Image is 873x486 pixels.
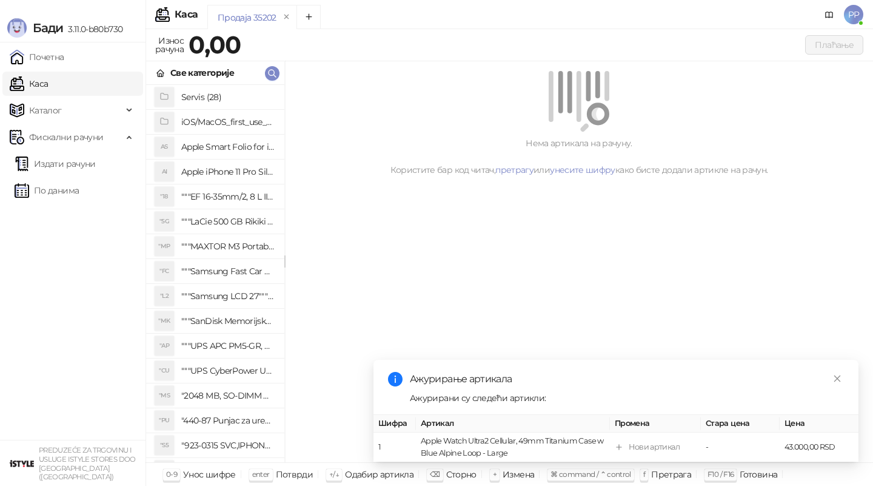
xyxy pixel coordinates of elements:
[181,311,275,331] h4: """SanDisk Memorijska kartica 256GB microSDXC sa SD adapterom SDSQXA1-256G-GN6MA - Extreme PLUS, ...
[29,98,62,123] span: Каталог
[146,85,284,462] div: grid
[153,33,186,57] div: Износ рачуна
[155,187,174,206] div: "18
[155,386,174,405] div: "MS
[7,18,27,38] img: Logo
[416,433,610,462] td: Apple Watch Ultra2 Cellular, 49mm Titanium Case w Blue Alpine Loop - Large
[10,45,64,69] a: Почетна
[740,467,777,482] div: Готовина
[155,336,174,356] div: "AP
[495,164,533,175] a: претрагу
[181,411,275,430] h4: "440-87 Punjac za uredjaje sa micro USB portom 4/1, Stand."
[643,470,645,479] span: f
[15,152,96,176] a: Издати рачуни
[155,286,174,306] div: "L2
[15,178,79,203] a: По данима
[155,411,174,430] div: "PU
[181,461,275,480] h4: "923-0448 SVC,IPHONE,TOURQUE DRIVER KIT .65KGF- CM Šrafciger "
[181,361,275,380] h4: """UPS CyberPower UT650EG, 650VA/360W , line-int., s_uko, desktop"""
[10,451,34,476] img: 64x64-companyLogo-77b92cf4-9946-4f36-9751-bf7bb5fd2c7d.png
[155,162,174,181] div: AI
[155,311,174,331] div: "MK
[844,5,863,24] span: PP
[181,187,275,206] h4: """EF 16-35mm/2, 8 L III USM"""
[181,237,275,256] h4: """MAXTOR M3 Portable 2TB 2.5"""" crni eksterni hard disk HX-M201TCB/GM"""
[252,470,270,479] span: enter
[155,262,174,281] div: "FC
[493,470,497,479] span: +
[155,361,174,380] div: "CU
[388,372,403,386] span: info-circle
[820,5,839,24] a: Документација
[329,470,339,479] span: ↑/↓
[610,415,701,433] th: Промена
[63,24,122,35] span: 3.11.0-b80b730
[181,87,275,107] h4: Servis (28)
[373,415,416,433] th: Шифра
[701,433,780,462] td: -
[181,162,275,181] h4: Apple iPhone 11 Pro Silicone Case - Black
[296,5,321,29] button: Add tab
[276,467,313,482] div: Потврди
[189,30,241,59] strong: 0,00
[707,470,734,479] span: F10 / F16
[345,467,413,482] div: Одабир артикла
[831,372,844,385] a: Close
[155,212,174,231] div: "5G
[183,467,236,482] div: Унос шифре
[651,467,691,482] div: Претрага
[181,137,275,157] h4: Apple Smart Folio for iPad mini (A17 Pro) - Sage
[181,212,275,231] h4: """LaCie 500 GB Rikiki USB 3.0 / Ultra Compact & Resistant aluminum / USB 3.0 / 2.5"""""""
[430,470,440,479] span: ⌫
[503,467,534,482] div: Измена
[181,286,275,306] h4: """Samsung LCD 27"""" C27F390FHUXEN"""
[166,470,177,479] span: 0-9
[780,433,858,462] td: 43.000,00 RSD
[410,372,844,386] div: Ажурирање артикала
[29,125,103,149] span: Фискални рачуни
[181,336,275,356] h4: """UPS APC PM5-GR, Essential Surge Arrest,5 utic_nica"""
[181,112,275,132] h4: iOS/MacOS_first_use_assistance (4)
[155,461,174,480] div: "SD
[446,467,477,482] div: Сторно
[181,386,275,405] h4: "2048 MB, SO-DIMM DDRII, 667 MHz, Napajanje 1,8 0,1 V, Latencija CL5"
[805,35,863,55] button: Плаћање
[10,72,48,96] a: Каса
[410,391,844,405] div: Ажурирани су следећи артикли:
[279,12,295,22] button: remove
[629,441,680,453] div: Нови артикал
[701,415,780,433] th: Стара цена
[550,470,631,479] span: ⌘ command / ⌃ control
[373,433,416,462] td: 1
[39,446,136,481] small: PREDUZEĆE ZA TRGOVINU I USLUGE ISTYLE STORES DOO [GEOGRAPHIC_DATA] ([GEOGRAPHIC_DATA])
[155,237,174,256] div: "MP
[175,10,198,19] div: Каса
[833,374,841,383] span: close
[181,262,275,281] h4: """Samsung Fast Car Charge Adapter, brzi auto punja_, boja crna"""
[780,415,858,433] th: Цена
[155,137,174,157] div: AS
[218,11,276,24] div: Продаја 35202
[33,21,63,35] span: Бади
[550,164,615,175] a: унесите шифру
[155,436,174,455] div: "S5
[299,137,858,177] div: Нема артикала на рачуну. Користите бар код читач, или како бисте додали артикле на рачун.
[416,415,610,433] th: Артикал
[170,66,234,79] div: Све категорије
[181,436,275,455] h4: "923-0315 SVC,IPHONE 5/5S BATTERY REMOVAL TRAY Držač za iPhone sa kojim se otvara display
